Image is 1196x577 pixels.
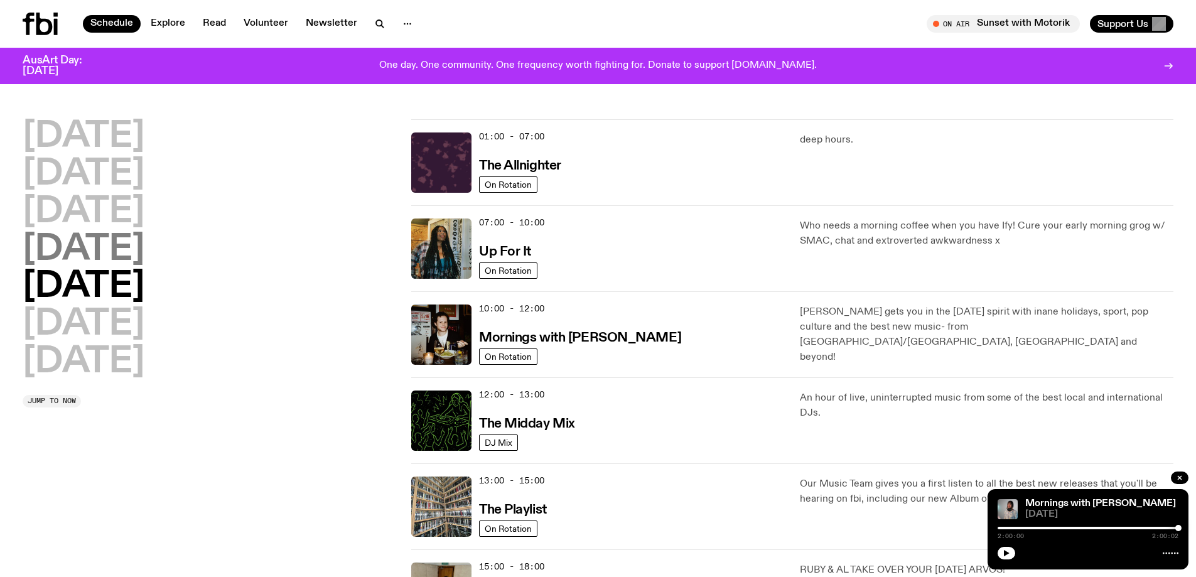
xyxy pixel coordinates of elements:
span: Jump to now [28,397,76,404]
a: The Midday Mix [479,415,575,431]
button: [DATE] [23,307,144,342]
span: 07:00 - 10:00 [479,217,544,229]
a: Explore [143,15,193,33]
p: One day. One community. One frequency worth fighting for. Donate to support [DOMAIN_NAME]. [379,60,817,72]
span: 10:00 - 12:00 [479,303,544,315]
a: Read [195,15,234,33]
p: Our Music Team gives you a first listen to all the best new releases that you'll be hearing on fb... [800,477,1173,507]
button: [DATE] [23,119,144,154]
span: 2:00:02 [1152,533,1178,539]
button: [DATE] [23,195,144,230]
img: A corner shot of the fbi music library [411,477,471,537]
img: Ify - a Brown Skin girl with black braided twists, looking up to the side with her tongue stickin... [411,218,471,279]
h3: Up For It [479,245,531,259]
span: [DATE] [1025,510,1178,519]
span: DJ Mix [485,438,512,447]
h3: Mornings with [PERSON_NAME] [479,332,681,345]
a: Up For It [479,243,531,259]
a: Volunteer [236,15,296,33]
button: On AirSunset with Motorik [927,15,1080,33]
span: 15:00 - 18:00 [479,561,544,573]
a: On Rotation [479,520,537,537]
span: On Rotation [485,266,532,275]
a: On Rotation [479,348,537,365]
span: On Rotation [485,352,532,361]
button: Support Us [1090,15,1173,33]
a: DJ Mix [479,434,518,451]
button: Jump to now [23,395,81,407]
span: On Rotation [485,524,532,533]
a: Mornings with [PERSON_NAME] [1025,499,1176,509]
a: On Rotation [479,262,537,279]
span: Support Us [1097,18,1148,30]
h3: The Midday Mix [479,418,575,431]
a: The Allnighter [479,157,561,173]
button: [DATE] [23,232,144,267]
button: [DATE] [23,269,144,305]
a: Newsletter [298,15,365,33]
span: 13:00 - 15:00 [479,475,544,487]
a: On Rotation [479,176,537,193]
span: On Rotation [485,180,532,189]
span: 2:00:00 [998,533,1024,539]
p: An hour of live, uninterrupted music from some of the best local and international DJs. [800,391,1173,421]
a: The Playlist [479,501,547,517]
button: [DATE] [23,345,144,380]
a: Mornings with [PERSON_NAME] [479,329,681,345]
button: [DATE] [23,157,144,192]
p: deep hours. [800,132,1173,148]
span: 12:00 - 13:00 [479,389,544,401]
h3: AusArt Day: [DATE] [23,55,103,77]
h3: The Playlist [479,504,547,517]
h3: The Allnighter [479,159,561,173]
img: Sam blankly stares at the camera, brightly lit by a camera flash wearing a hat collared shirt and... [411,305,471,365]
img: Kana Frazer is smiling at the camera with her head tilted slightly to her left. She wears big bla... [998,499,1018,519]
p: Who needs a morning coffee when you have Ify! Cure your early morning grog w/ SMAC, chat and extr... [800,218,1173,249]
span: 01:00 - 07:00 [479,131,544,143]
p: [PERSON_NAME] gets you in the [DATE] spirit with inane holidays, sport, pop culture and the best ... [800,305,1173,365]
a: Schedule [83,15,141,33]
